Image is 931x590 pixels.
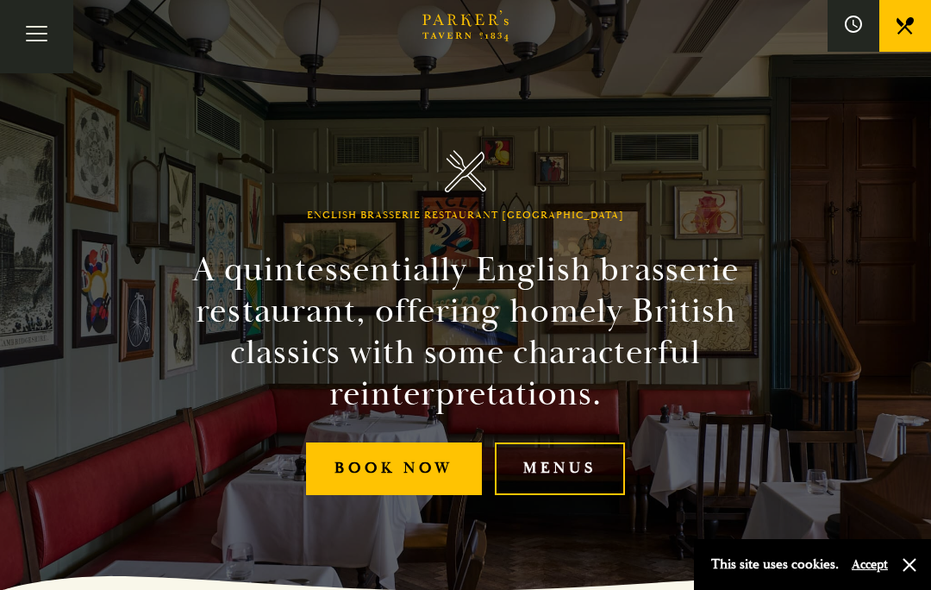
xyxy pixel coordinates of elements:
a: Menus [495,442,625,495]
h2: A quintessentially English brasserie restaurant, offering homely British classics with some chara... [141,249,790,415]
img: Parker's Tavern Brasserie Cambridge [445,150,487,192]
p: This site uses cookies. [711,552,839,577]
button: Accept [852,556,888,573]
a: Book Now [306,442,482,495]
h1: English Brasserie Restaurant [GEOGRAPHIC_DATA] [307,210,624,222]
button: Close and accept [901,556,918,574]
